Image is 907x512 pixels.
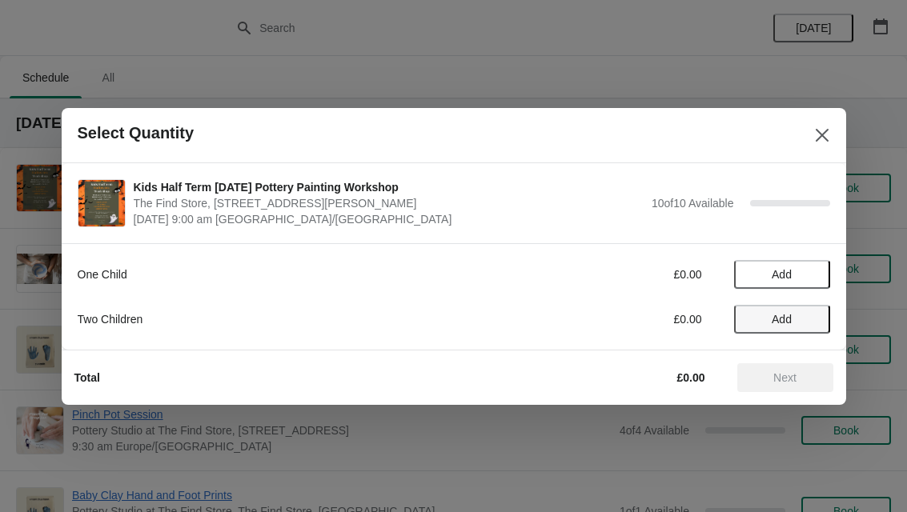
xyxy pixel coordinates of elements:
img: Kids Half Term Halloween Pottery Painting Workshop | The Find Store, 133 Burnt Ash Road, Lee, Lon... [78,180,125,226]
button: Close [808,121,837,150]
span: Kids Half Term [DATE] Pottery Painting Workshop [134,179,644,195]
div: £0.00 [554,266,702,282]
button: Add [734,305,830,334]
button: Add [734,260,830,289]
span: 10 of 10 Available [652,197,734,210]
div: One Child [78,266,522,282]
div: Two Children [78,311,522,327]
span: Add [772,268,792,281]
strong: £0.00 [676,371,704,384]
span: Add [772,313,792,326]
h2: Select Quantity [78,124,195,142]
strong: Total [74,371,100,384]
div: £0.00 [554,311,702,327]
span: The Find Store, [STREET_ADDRESS][PERSON_NAME] [134,195,644,211]
span: [DATE] 9:00 am [GEOGRAPHIC_DATA]/[GEOGRAPHIC_DATA] [134,211,644,227]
